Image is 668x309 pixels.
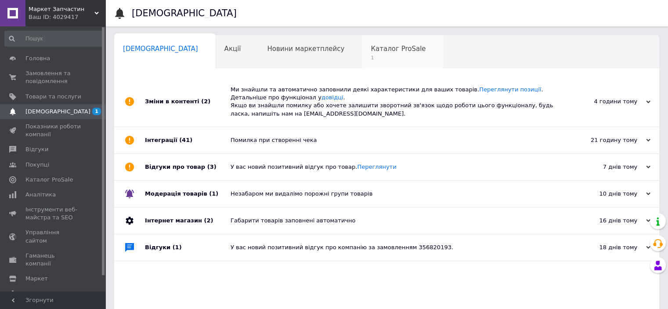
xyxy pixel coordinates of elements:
[25,69,81,85] span: Замовлення та повідомлення
[201,98,210,105] span: (2)
[25,290,70,298] span: Налаштування
[25,176,73,184] span: Каталог ProSale
[231,217,563,225] div: Габарити товарів заповнені автоматично
[145,207,231,234] div: Інтернет магазин
[207,164,217,170] span: (3)
[25,206,81,222] span: Інструменти веб-майстра та SEO
[371,45,426,53] span: Каталог ProSale
[25,55,50,62] span: Головна
[209,190,218,197] span: (1)
[145,181,231,207] div: Модерація товарів
[25,191,56,199] span: Аналітика
[563,98,650,105] div: 4 години тому
[479,86,541,93] a: Переглянути позиції
[25,252,81,268] span: Гаманець компанії
[145,154,231,180] div: Відгуки про товар
[231,190,563,198] div: Незабаром ми видалімо порожні групи товарів
[25,145,48,153] span: Відгуки
[371,55,426,61] span: 1
[204,217,213,224] span: (2)
[173,244,182,251] span: (1)
[25,161,49,169] span: Покупці
[179,137,192,143] span: (41)
[29,13,105,21] div: Ваш ID: 4029417
[224,45,241,53] span: Акції
[132,8,237,18] h1: [DEMOGRAPHIC_DATA]
[231,86,563,118] div: Ми знайшли та автоматично заповнили деякі характеристики для ваших товарів. . Детальніше про функ...
[25,229,81,244] span: Управління сайтом
[123,45,198,53] span: [DEMOGRAPHIC_DATA]
[25,108,90,116] span: [DEMOGRAPHIC_DATA]
[145,77,231,127] div: Зміни в контенті
[145,234,231,261] div: Відгуки
[231,163,563,171] div: У вас новий позитивний відгук про товар.
[145,127,231,153] div: Інтеграції
[92,108,101,115] span: 1
[563,136,650,144] div: 21 годину тому
[4,31,104,47] input: Пошук
[231,244,563,251] div: У вас новий позитивний відгук про компанію за замовленням 356820193.
[25,123,81,138] span: Показники роботи компанії
[267,45,344,53] span: Новини маркетплейсу
[25,93,81,101] span: Товари та послуги
[563,163,650,171] div: 7 днів тому
[25,275,48,283] span: Маркет
[321,94,343,101] a: довідці
[29,5,94,13] span: Маркет Запчастин
[563,244,650,251] div: 18 днів тому
[231,136,563,144] div: Помилка при створенні чека
[563,217,650,225] div: 16 днів тому
[357,164,396,170] a: Переглянути
[563,190,650,198] div: 10 днів тому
